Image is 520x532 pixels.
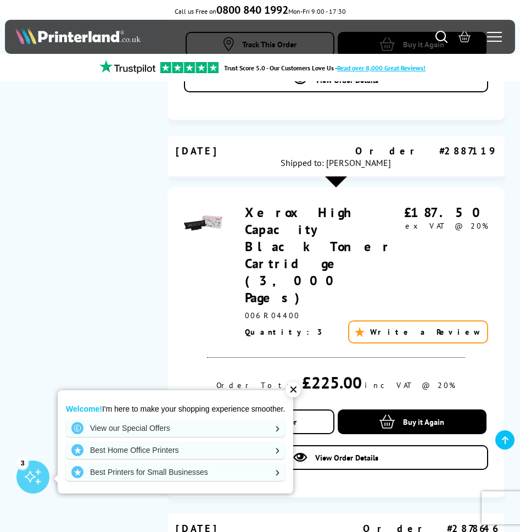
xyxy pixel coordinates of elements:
[326,157,391,168] span: [PERSON_NAME]
[15,27,260,47] a: Printerland Logo
[286,382,301,397] div: ✕
[370,327,482,337] span: Write a Review
[66,463,285,481] a: Best Printers for Small Businesses
[302,372,362,393] div: £225.00
[348,320,488,343] a: Write a Review
[403,417,444,427] span: Buy it Again
[66,404,102,413] strong: Welcome!
[16,457,29,469] div: 3
[245,327,323,337] span: Quantity: 3
[404,204,488,221] div: £187.50
[281,157,324,168] span: Shipped to:
[337,64,426,72] span: Read over 8,000 Great Reviews!
[184,445,488,470] a: View Order Details
[160,62,219,73] img: trustpilot rating
[355,145,496,157] span: Order #2887119
[216,3,288,17] b: 0800 840 1992
[224,64,426,72] a: Trust Score 5.0 - Our Customers Love Us -Read over 8,000 Great Reviews!
[404,221,488,231] div: ex VAT @ 20%
[315,452,378,463] span: View Order Details
[365,380,455,390] div: inc VAT @ 20%
[435,31,448,43] a: Search
[94,60,160,74] img: trustpilot rating
[216,7,288,15] a: 0800 840 1992
[245,204,392,306] a: Xerox High Capacity Black Toner Cartridge (3,000 Pages)
[184,204,222,242] img: Xerox High Capacity Black Toner Cartridge (3,000 Pages)
[245,311,404,320] div: 006R04400
[66,441,285,459] a: Best Home Office Printers
[66,419,285,437] a: View our Special Offers
[242,417,297,427] span: Track This Order
[216,380,299,390] div: Order Total:
[66,404,285,414] p: I'm here to make your shopping experience smoother.
[15,27,140,45] img: Printerland Logo
[176,145,223,157] span: [DATE]
[338,409,487,434] a: Buy it Again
